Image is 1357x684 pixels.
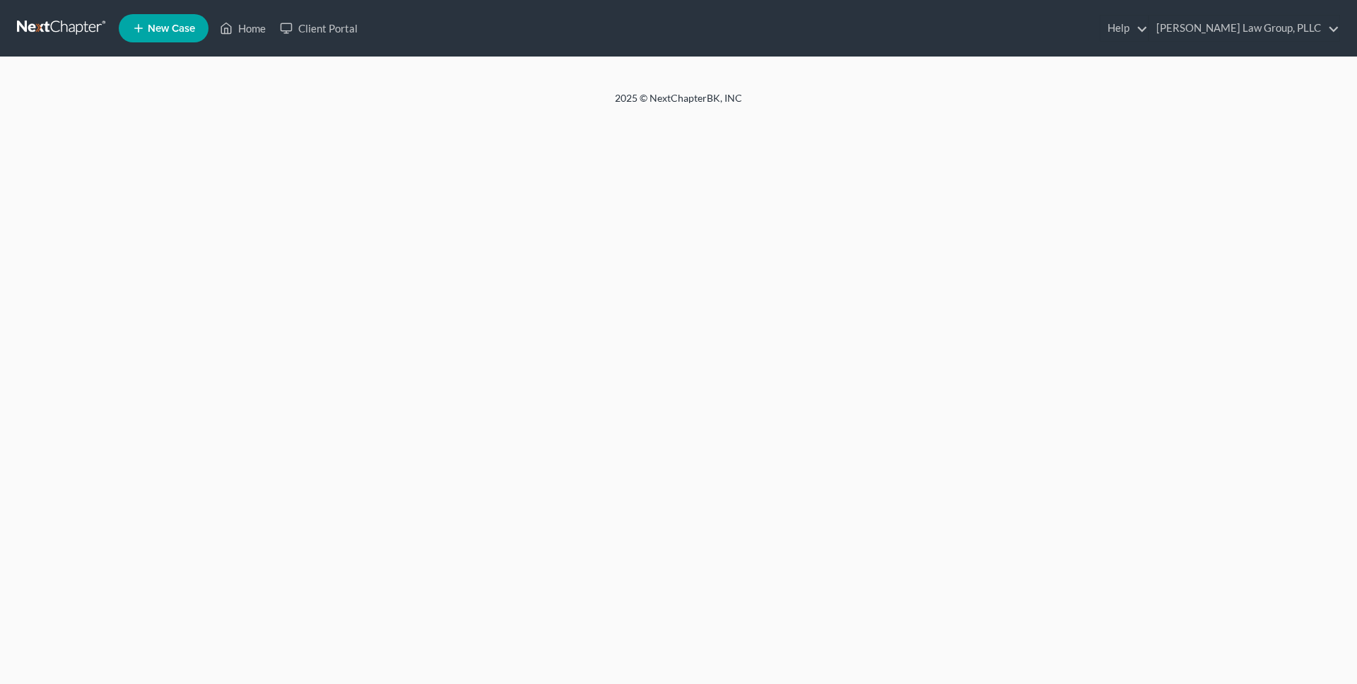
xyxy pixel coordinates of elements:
[1100,16,1148,41] a: Help
[213,16,273,41] a: Home
[273,16,365,41] a: Client Portal
[1149,16,1339,41] a: [PERSON_NAME] Law Group, PLLC
[119,14,208,42] new-legal-case-button: New Case
[276,91,1081,117] div: 2025 © NextChapterBK, INC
